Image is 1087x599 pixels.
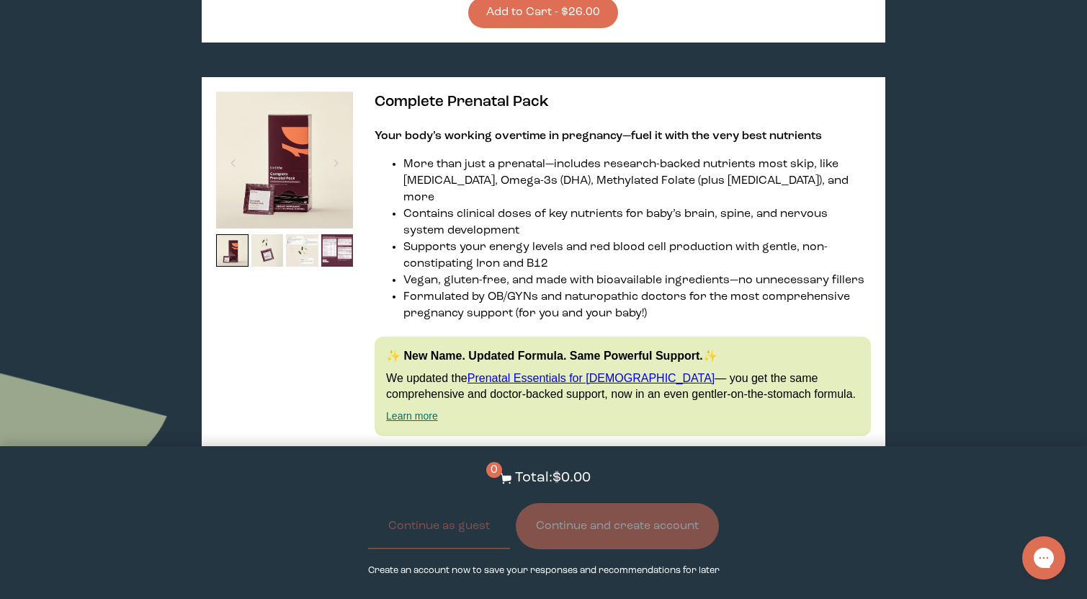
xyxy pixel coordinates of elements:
a: Prenatal Essentials for [DEMOGRAPHIC_DATA] [468,372,715,384]
img: thumbnail image [216,234,249,267]
p: Total: $0.00 [515,468,591,489]
strong: Your body’s working overtime in pregnancy—fuel it with the very best nutrients [375,130,822,142]
li: More than just a prenatal—includes research-backed nutrients most skip, like [MEDICAL_DATA], Omeg... [403,156,871,206]
button: Continue as guest [368,503,510,549]
span: 0 [486,462,502,478]
li: Vegan, gluten-free, and made with bioavailable ingredients—no unnecessary fillers [403,272,871,289]
iframe: Gorgias live chat messenger [1015,531,1073,585]
button: Continue and create account [516,503,719,549]
strong: ✨ New Name. Updated Formula. Same Powerful Support.✨ [386,350,717,362]
img: thumbnail image [216,92,353,228]
p: Create an account now to save your responses and recommendations for later [368,564,720,577]
li: Formulated by OB/GYNs and naturopathic doctors for the most comprehensive pregnancy support (for ... [403,289,871,322]
a: Learn more [386,410,438,422]
p: We updated the — you get the same comprehensive and doctor-backed support, now in an even gentler... [386,371,859,403]
li: Contains clinical doses of key nutrients for baby’s brain, spine, and nervous system development [403,206,871,239]
li: Supports your energy levels and red blood cell production with gentle, non-constipating Iron and B12 [403,239,871,272]
img: thumbnail image [251,234,284,267]
span: Complete Prenatal Pack [375,94,549,110]
img: thumbnail image [321,234,354,267]
img: thumbnail image [286,234,318,267]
